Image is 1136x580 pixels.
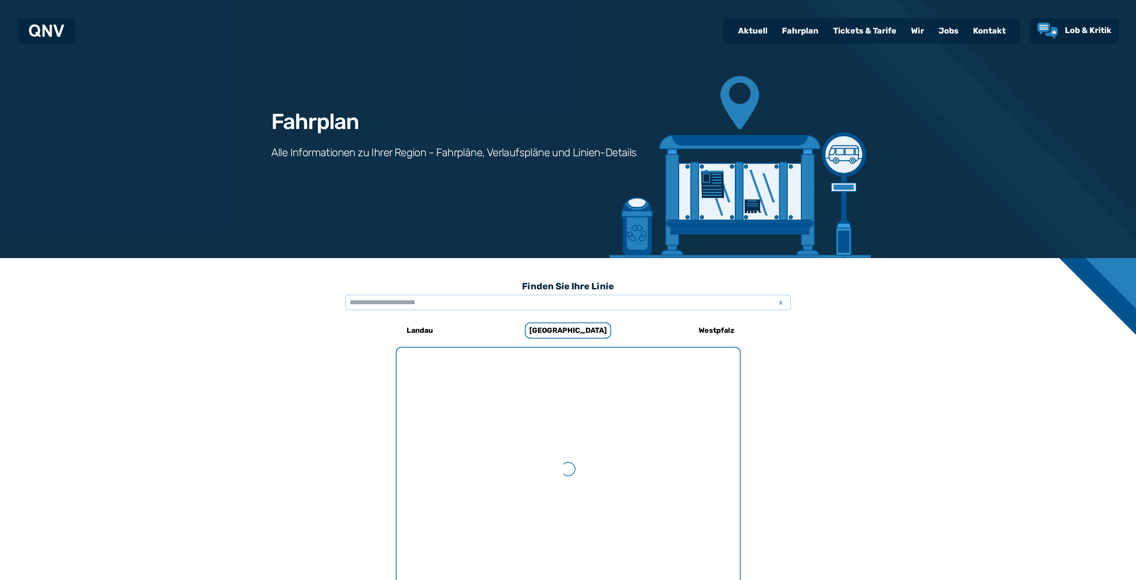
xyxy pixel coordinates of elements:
img: QNV Logo [29,24,64,37]
h6: Landau [403,323,436,338]
a: Jobs [931,19,966,43]
h6: Westpfalz [695,323,738,338]
a: QNV Logo [29,22,64,40]
a: Landau [359,320,480,341]
h6: [GEOGRAPHIC_DATA] [525,322,611,339]
a: Wir [904,19,931,43]
span: x [775,297,787,308]
a: Aktuell [731,19,775,43]
a: Westpfalz [657,320,777,341]
a: Fahrplan [775,19,826,43]
a: Kontakt [966,19,1013,43]
h3: Alle Informationen zu Ihrer Region - Fahrpläne, Verlaufspläne und Linien-Details [271,145,637,160]
a: Tickets & Tarife [826,19,904,43]
a: Lob & Kritik [1037,23,1112,39]
h1: Fahrplan [271,111,359,133]
h3: Finden Sie Ihre Linie [345,276,791,296]
a: [GEOGRAPHIC_DATA] [508,320,628,341]
span: Lob & Kritik [1065,25,1112,35]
